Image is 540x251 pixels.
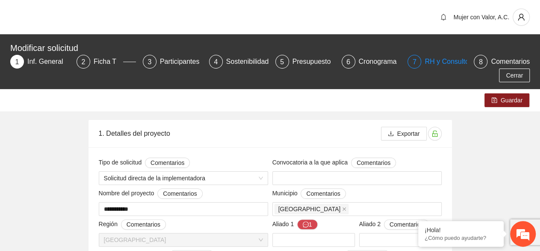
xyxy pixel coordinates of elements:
[513,13,529,21] span: user
[381,127,427,140] button: downloadExportar
[491,55,530,69] div: Comentarios
[272,158,396,168] span: Convocatoria a la que aplica
[275,55,335,69] div: 5Presupuesto
[99,158,190,168] span: Tipo de solicitud
[359,219,429,230] span: Aliado 2
[384,219,429,230] button: Aliado 2
[346,58,350,66] span: 6
[437,14,450,21] span: bell
[306,189,340,198] span: Comentarios
[77,55,136,69] div: 2Ficha T
[359,55,404,69] div: Cronograma
[437,10,450,24] button: bell
[501,96,522,105] span: Guardar
[491,97,497,104] span: save
[297,219,318,230] button: Aliado 1
[425,227,497,233] div: ¡Hola!
[303,221,309,228] span: message
[397,129,420,138] span: Exportar
[145,158,190,168] button: Tipo de solicitud
[474,55,530,69] div: 8Comentarios
[143,55,202,69] div: 3Participantes
[342,55,401,69] div: 6Cronograma
[357,158,390,167] span: Comentarios
[351,158,396,168] button: Convocatoria a la que aplica
[209,55,269,69] div: 4Sostenibilidad
[99,188,203,199] span: Nombre del proyecto
[388,131,394,137] span: download
[278,204,341,214] span: [GEOGRAPHIC_DATA]
[280,58,284,66] span: 5
[342,207,346,211] span: close
[99,121,381,146] div: 1. Detalles del proyecto
[150,158,184,167] span: Comentarios
[425,55,485,69] div: RH y Consultores
[140,4,161,25] div: Minimizar ventana de chat en vivo
[301,188,345,199] button: Municipio
[157,188,202,199] button: Nombre del proyecto
[479,58,483,66] span: 8
[148,58,151,66] span: 3
[50,79,118,165] span: Estamos en línea.
[513,9,530,26] button: user
[15,58,19,66] span: 1
[44,44,144,55] div: Chatee con nosotros ahora
[425,235,497,241] p: ¿Cómo puedo ayudarte?
[292,55,338,69] div: Presupuesto
[121,219,166,230] button: Región
[407,55,467,69] div: 7RH y Consultores
[99,219,166,230] span: Región
[428,130,441,137] span: unlock
[214,58,218,66] span: 4
[499,69,530,82] button: Cerrar
[226,55,276,69] div: Sostenibilidad
[10,55,70,69] div: 1Inf. General
[27,55,70,69] div: Inf. General
[104,172,263,185] span: Solicitud directa de la implementadora
[390,220,423,229] span: Comentarios
[274,204,349,214] span: Chihuahua
[413,58,416,66] span: 7
[4,163,163,193] textarea: Escriba su mensaje y pulse “Intro”
[272,219,318,230] span: Aliado 1
[428,127,442,140] button: unlock
[104,233,263,246] span: Chihuahua
[160,55,207,69] div: Participantes
[506,71,523,80] span: Cerrar
[10,41,525,55] div: Modificar solicitud
[272,188,346,199] span: Municipio
[94,55,123,69] div: Ficha T
[484,93,529,107] button: saveGuardar
[454,14,509,21] span: Mujer con Valor, A.C.
[127,220,160,229] span: Comentarios
[163,189,197,198] span: Comentarios
[81,58,85,66] span: 2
